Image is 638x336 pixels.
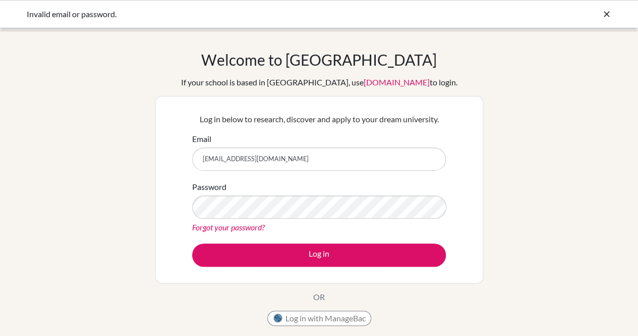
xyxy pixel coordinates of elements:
[192,222,265,232] a: Forgot your password?
[192,133,211,145] label: Email
[267,311,371,326] button: Log in with ManageBac
[364,77,430,87] a: [DOMAIN_NAME]
[192,181,226,193] label: Password
[192,244,446,267] button: Log in
[201,51,437,69] h1: Welcome to [GEOGRAPHIC_DATA]
[181,76,457,88] div: If your school is based in [GEOGRAPHIC_DATA], use to login.
[313,291,325,303] p: OR
[192,113,446,125] p: Log in below to research, discover and apply to your dream university.
[27,8,460,20] div: Invalid email or password.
